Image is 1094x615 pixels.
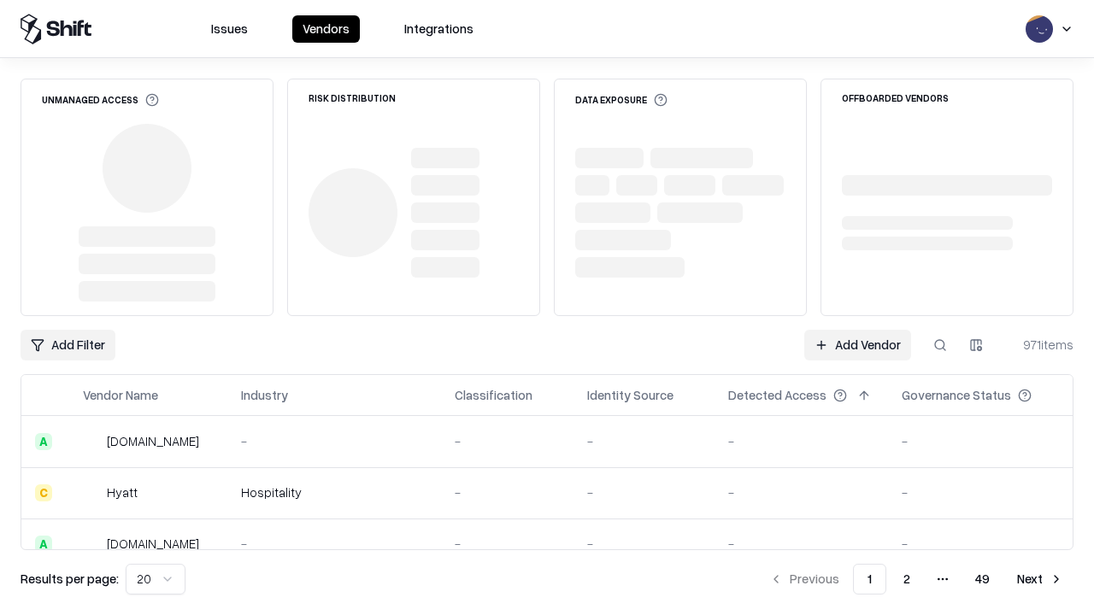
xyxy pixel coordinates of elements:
div: - [728,535,874,553]
button: Issues [201,15,258,43]
div: - [455,432,560,450]
div: A [35,433,52,450]
div: 971 items [1005,336,1073,354]
div: - [902,432,1059,450]
div: - [587,483,701,501]
button: 2 [890,564,924,594]
div: Hyatt [107,483,138,501]
div: Detected Access [728,386,826,404]
div: Classification [455,386,532,404]
button: Next [1007,564,1073,594]
button: Vendors [292,15,360,43]
div: Hospitality [241,483,427,501]
img: Hyatt [83,484,100,501]
div: - [455,483,560,501]
div: [DOMAIN_NAME] [107,432,199,450]
div: - [241,535,427,553]
div: - [902,483,1059,501]
div: Vendor Name [83,386,158,404]
div: - [728,483,874,501]
div: Data Exposure [575,93,668,107]
div: Offboarded Vendors [842,93,949,102]
div: - [587,535,701,553]
div: Governance Status [902,386,1011,404]
button: 1 [853,564,886,594]
button: 49 [962,564,1003,594]
div: Industry [241,386,288,404]
img: intrado.com [83,433,100,450]
div: Identity Source [587,386,673,404]
div: - [902,535,1059,553]
button: Integrations [394,15,484,43]
div: - [455,535,560,553]
div: - [241,432,427,450]
p: Results per page: [21,570,119,588]
div: - [587,432,701,450]
div: - [728,432,874,450]
button: Add Filter [21,330,115,360]
div: Risk Distribution [309,93,396,102]
div: Unmanaged Access [42,93,159,107]
div: C [35,484,52,501]
img: primesec.co.il [83,536,100,553]
div: [DOMAIN_NAME] [107,535,199,553]
a: Add Vendor [804,330,911,360]
div: A [35,536,52,553]
nav: pagination [759,564,1073,594]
